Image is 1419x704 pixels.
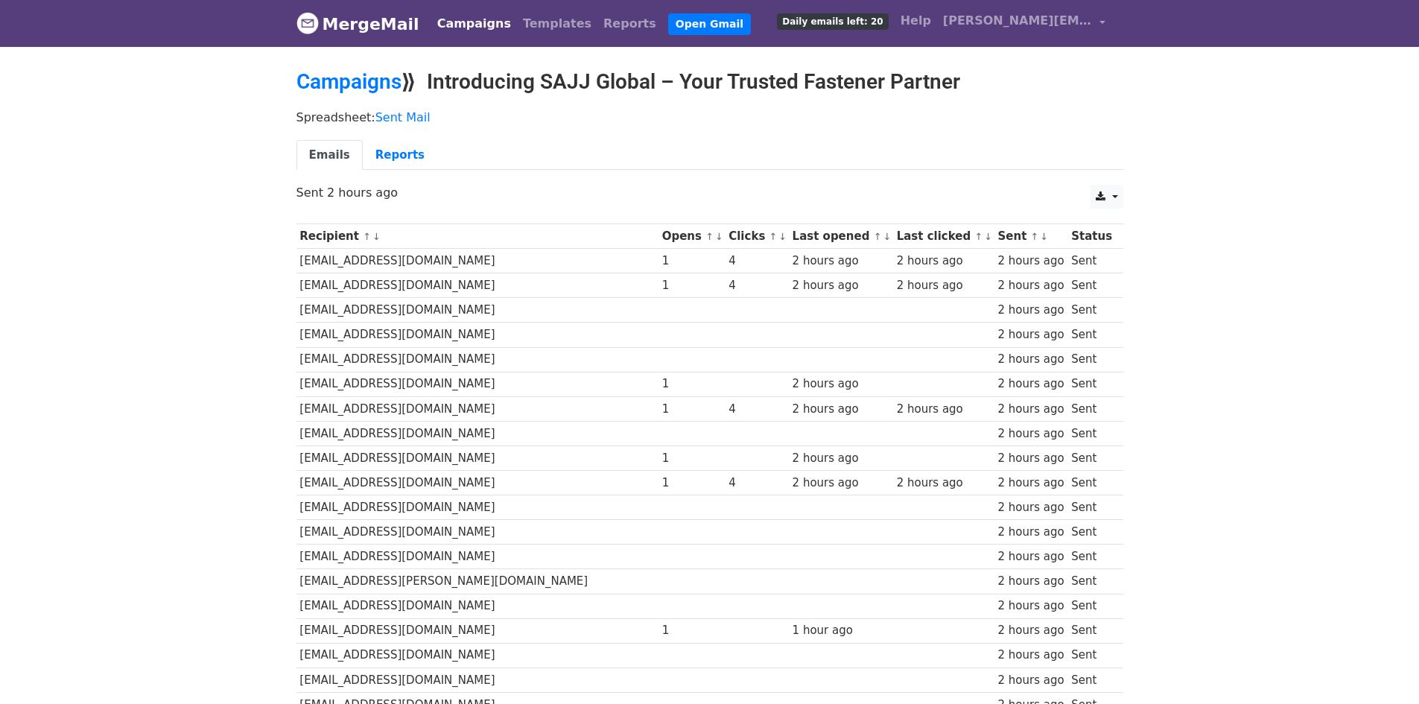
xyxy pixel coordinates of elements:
div: 2 hours ago [997,647,1064,664]
div: 1 [662,375,722,393]
td: [EMAIL_ADDRESS][DOMAIN_NAME] [296,249,658,273]
div: 2 hours ago [997,302,1064,319]
td: [EMAIL_ADDRESS][DOMAIN_NAME] [296,618,658,643]
td: Sent [1067,618,1115,643]
td: Sent [1067,667,1115,692]
span: [PERSON_NAME][EMAIL_ADDRESS][DOMAIN_NAME] [943,12,1092,30]
a: Daily emails left: 20 [771,6,894,36]
div: 4 [728,253,785,270]
p: Sent 2 hours ago [296,185,1123,200]
div: 2 hours ago [997,672,1064,689]
a: Sent Mail [375,110,431,124]
img: MergeMail logo [296,12,319,34]
div: 2 hours ago [997,475,1064,492]
td: Sent [1067,421,1115,445]
div: 2 hours ago [997,277,1064,294]
td: Sent [1067,249,1115,273]
a: Campaigns [431,9,517,39]
div: 4 [728,277,785,294]
div: 2 hours ago [897,475,991,492]
div: 2 hours ago [997,326,1064,343]
a: Reports [363,140,437,171]
a: Templates [517,9,597,39]
div: 1 [662,475,722,492]
td: Sent [1067,396,1115,421]
td: [EMAIL_ADDRESS][DOMAIN_NAME] [296,545,658,569]
th: Last clicked [893,224,994,249]
th: Last opened [789,224,893,249]
a: ↓ [883,231,891,242]
div: 2 hours ago [997,450,1064,467]
div: 2 hours ago [997,253,1064,270]
td: [EMAIL_ADDRESS][PERSON_NAME][DOMAIN_NAME] [296,569,658,594]
a: Campaigns [296,69,401,94]
div: 2 hours ago [897,253,991,270]
a: Open Gmail [668,13,751,35]
a: ↓ [1040,231,1048,242]
td: [EMAIL_ADDRESS][DOMAIN_NAME] [296,471,658,495]
div: 1 [662,622,722,639]
td: [EMAIL_ADDRESS][DOMAIN_NAME] [296,323,658,347]
a: ↓ [715,231,723,242]
a: Help [895,6,937,36]
th: Clicks [725,224,788,249]
div: 1 [662,450,722,467]
td: [EMAIL_ADDRESS][DOMAIN_NAME] [296,594,658,618]
td: [EMAIL_ADDRESS][DOMAIN_NAME] [296,396,658,421]
td: [EMAIL_ADDRESS][DOMAIN_NAME] [296,347,658,372]
p: Spreadsheet: [296,110,1123,125]
div: 2 hours ago [997,524,1064,541]
td: Sent [1067,594,1115,618]
div: 1 [662,253,722,270]
td: Sent [1067,298,1115,323]
td: Sent [1067,545,1115,569]
div: 1 [662,401,722,418]
div: 2 hours ago [997,351,1064,368]
th: Recipient [296,224,658,249]
td: [EMAIL_ADDRESS][DOMAIN_NAME] [296,667,658,692]
a: ↓ [778,231,787,242]
th: Sent [994,224,1068,249]
h2: ⟫ Introducing SAJJ Global – Your Trusted Fastener Partner [296,69,1123,95]
div: 2 hours ago [997,499,1064,516]
a: Emails [296,140,363,171]
td: Sent [1067,495,1115,520]
td: Sent [1067,445,1115,470]
div: 2 hours ago [997,622,1064,639]
span: Daily emails left: 20 [777,13,888,30]
td: Sent [1067,471,1115,495]
div: 2 hours ago [997,573,1064,590]
a: ↑ [974,231,982,242]
div: 2 hours ago [793,277,889,294]
td: Sent [1067,569,1115,594]
a: ↓ [984,231,992,242]
div: 2 hours ago [997,548,1064,565]
td: [EMAIL_ADDRESS][DOMAIN_NAME] [296,421,658,445]
div: 2 hours ago [793,375,889,393]
div: 4 [728,401,785,418]
div: 2 hours ago [997,597,1064,615]
div: 2 hours ago [997,375,1064,393]
div: 1 hour ago [793,622,889,639]
div: 2 hours ago [997,401,1064,418]
a: ↑ [363,231,371,242]
td: [EMAIL_ADDRESS][DOMAIN_NAME] [296,643,658,667]
div: 4 [728,475,785,492]
td: Sent [1067,643,1115,667]
div: 2 hours ago [997,425,1064,443]
td: Sent [1067,273,1115,298]
div: 2 hours ago [793,450,889,467]
a: ↑ [874,231,882,242]
a: ↓ [372,231,381,242]
td: Sent [1067,372,1115,396]
div: 2 hours ago [897,401,991,418]
td: Sent [1067,347,1115,372]
a: ↑ [705,231,714,242]
div: 2 hours ago [897,277,991,294]
td: [EMAIL_ADDRESS][DOMAIN_NAME] [296,445,658,470]
div: 2 hours ago [793,475,889,492]
th: Status [1067,224,1115,249]
td: [EMAIL_ADDRESS][DOMAIN_NAME] [296,372,658,396]
a: [PERSON_NAME][EMAIL_ADDRESS][DOMAIN_NAME] [937,6,1111,41]
th: Opens [658,224,726,249]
